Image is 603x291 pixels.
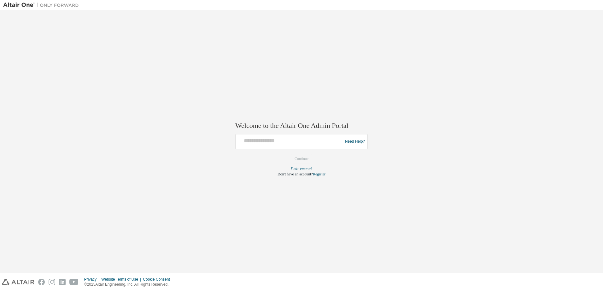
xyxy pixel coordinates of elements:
[101,277,143,282] div: Website Terms of Use
[291,167,312,170] a: Forgot password
[143,277,173,282] div: Cookie Consent
[313,172,325,177] a: Register
[84,282,174,287] p: © 2025 Altair Engineering, Inc. All Rights Reserved.
[59,279,66,285] img: linkedin.svg
[38,279,45,285] img: facebook.svg
[3,2,82,8] img: Altair One
[84,277,101,282] div: Privacy
[278,172,313,177] span: Don't have an account?
[2,279,34,285] img: altair_logo.svg
[69,279,79,285] img: youtube.svg
[235,121,368,130] h2: Welcome to the Altair One Admin Portal
[49,279,55,285] img: instagram.svg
